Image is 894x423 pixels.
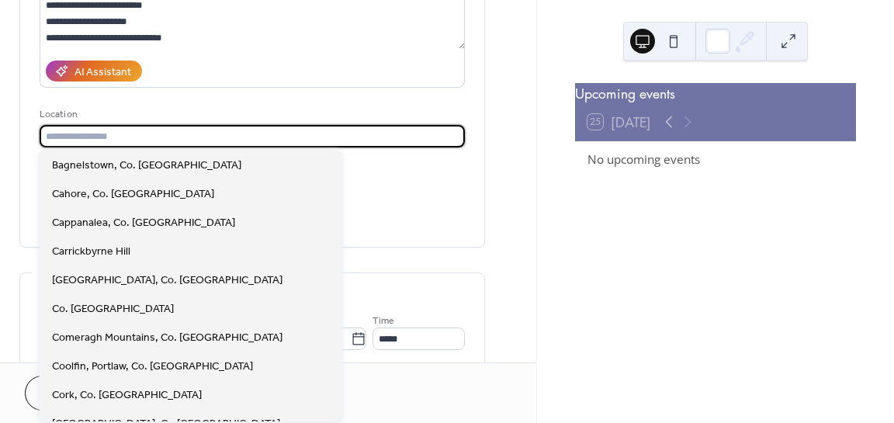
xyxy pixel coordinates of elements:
span: Carrickbyrne Hill [52,244,130,260]
span: Cappanalea, Co. [GEOGRAPHIC_DATA] [52,215,235,231]
button: Cancel [25,376,120,411]
span: [GEOGRAPHIC_DATA], Co. [GEOGRAPHIC_DATA] [52,272,282,289]
div: AI Assistant [74,64,131,81]
span: Time [372,313,394,329]
div: No upcoming events [587,151,844,168]
div: Location [40,106,462,123]
span: Co. [GEOGRAPHIC_DATA] [52,301,174,317]
span: Comeragh Mountains, Co. [GEOGRAPHIC_DATA] [52,330,282,346]
div: Upcoming events [575,83,856,103]
span: Coolfin, Portlaw, Co. [GEOGRAPHIC_DATA] [52,359,253,375]
span: Cork, Co. [GEOGRAPHIC_DATA] [52,387,202,404]
span: Cahore, Co. [GEOGRAPHIC_DATA] [52,186,214,203]
span: Bagnelstown, Co. [GEOGRAPHIC_DATA] [52,158,241,174]
button: AI Assistant [46,61,142,81]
